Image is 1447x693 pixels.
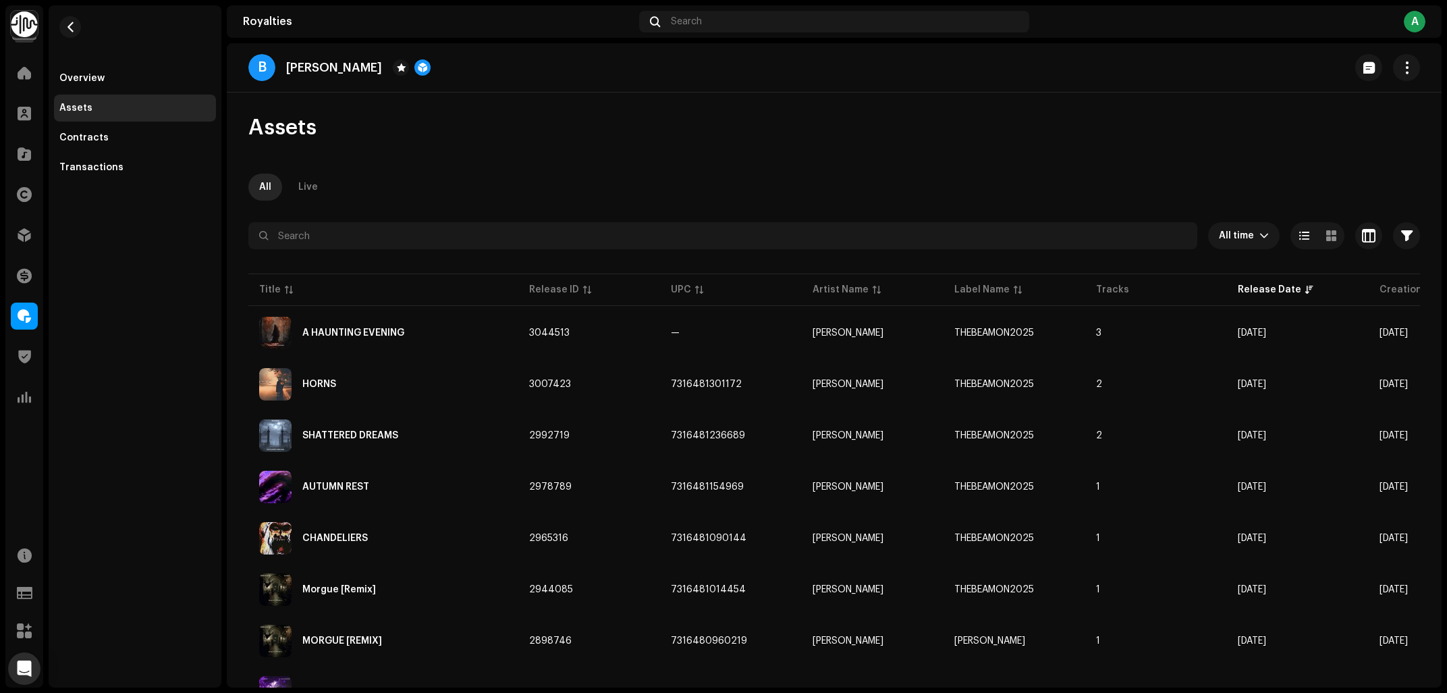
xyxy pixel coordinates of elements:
span: — [671,328,680,338]
span: All time [1219,222,1259,249]
div: Release ID [529,283,579,297]
span: Beamon [954,636,1025,646]
span: 2 [1096,431,1102,440]
div: Contracts [59,132,109,143]
span: THEBEAMON2025 [954,534,1034,543]
div: All [259,174,271,201]
span: Jul 25, 2025 [1238,585,1266,594]
span: 2 [1096,380,1102,389]
re-m-nav-item: Contracts [54,124,216,151]
div: Morgue [Remix] [302,585,376,594]
span: Jul 11, 2025 [1238,636,1266,646]
span: 1 [1096,585,1100,594]
div: A [1404,11,1425,32]
span: Assets [248,114,317,141]
img: aadbd749-94f6-4a16-b286-082996ad9f10 [259,522,292,555]
span: Beamon [813,636,933,646]
span: Search [671,16,702,27]
span: Beamon [813,380,933,389]
span: 1 [1096,482,1100,492]
re-m-nav-item: Overview [54,65,216,92]
re-m-nav-item: Transactions [54,154,216,181]
div: B [248,54,275,81]
span: Oct 10, 2025 [1238,328,1266,338]
span: Oct 5, 2025 [1380,328,1408,338]
span: 3 [1096,328,1101,338]
span: Beamon [813,585,933,594]
span: 7316480960219 [671,636,747,646]
span: 7316481090144 [671,534,746,543]
div: AUTUMN REST [302,482,369,492]
span: Aug 30, 2025 [1380,431,1408,440]
span: 7316481236689 [671,431,745,440]
div: [PERSON_NAME] [813,431,883,440]
span: 3044513 [529,328,570,338]
span: Aug 15, 2025 [1380,482,1408,492]
span: Sep 19, 2025 [1238,380,1266,389]
div: [PERSON_NAME] [813,636,883,646]
span: Jul 1, 2025 [1380,636,1408,646]
input: Search [248,222,1197,249]
div: [PERSON_NAME] [813,328,883,338]
span: 2992719 [529,431,570,440]
img: 4fd1b72b-0dbf-4373-8e72-f2478b71dce4 [259,419,292,452]
div: Title [259,283,281,297]
div: HORNS [302,380,336,389]
img: 0f74c21f-6d1c-4dbc-9196-dbddad53419e [11,11,38,38]
div: Transactions [59,162,124,173]
span: 2944085 [529,585,573,594]
div: MORGUE [REMIX] [302,636,382,646]
span: THEBEAMON2025 [954,328,1034,338]
div: A HAUNTING EVENING [302,328,404,338]
div: Royalties [243,16,634,27]
div: Creation Date [1380,283,1447,297]
img: fb801a6e-211c-4482-b011-badefb6559fb [259,471,292,503]
img: d10357d0-4a22-4bcf-97de-7e1c94f6ff3c [259,573,292,606]
div: Live [298,174,318,201]
span: Beamon [813,534,933,543]
img: 8f20f08b-9440-480e-b6a7-990aa33d7cd0 [259,625,292,657]
span: 7316481154969 [671,482,744,492]
span: Sep 16, 2025 [1380,380,1408,389]
div: Label Name [954,283,1010,297]
span: Beamon [813,328,933,338]
span: THEBEAMON2025 [954,431,1034,440]
span: 3007423 [529,380,571,389]
div: SHATTERED DREAMS [302,431,398,440]
div: [PERSON_NAME] [813,380,883,389]
div: Release Date [1238,283,1301,297]
span: Sep 5, 2025 [1238,431,1266,440]
span: 2978789 [529,482,572,492]
span: THEBEAMON2025 [954,380,1034,389]
div: Open Intercom Messenger [8,652,40,685]
span: Aug 8, 2025 [1238,534,1266,543]
div: dropdown trigger [1259,222,1269,249]
span: 7316481014454 [671,585,746,594]
span: 2898746 [529,636,572,646]
span: Beamon [813,482,933,492]
div: UPC [671,283,691,297]
div: CHANDELIERS [302,534,368,543]
div: Artist Name [813,283,869,297]
p: [PERSON_NAME] [286,61,382,75]
span: 1 [1096,534,1100,543]
re-m-nav-item: Assets [54,95,216,122]
div: Assets [59,103,92,113]
img: 972958e3-2a4f-4c4e-a938-a2538a84625d [259,317,292,349]
span: Aug 1, 2025 [1380,534,1408,543]
span: Jul 11, 2025 [1380,585,1408,594]
span: 2965316 [529,534,568,543]
div: [PERSON_NAME] [813,585,883,594]
div: Overview [59,73,105,84]
div: [PERSON_NAME] [813,482,883,492]
span: THEBEAMON2025 [954,482,1034,492]
div: [PERSON_NAME] [813,534,883,543]
img: 38575bb6-ca70-4d36-b1be-4c378ba88df0 [259,368,292,401]
span: Beamon [813,431,933,440]
span: THEBEAMON2025 [954,585,1034,594]
span: Aug 22, 2025 [1238,482,1266,492]
span: 7316481301172 [671,380,742,389]
span: 1 [1096,636,1100,646]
